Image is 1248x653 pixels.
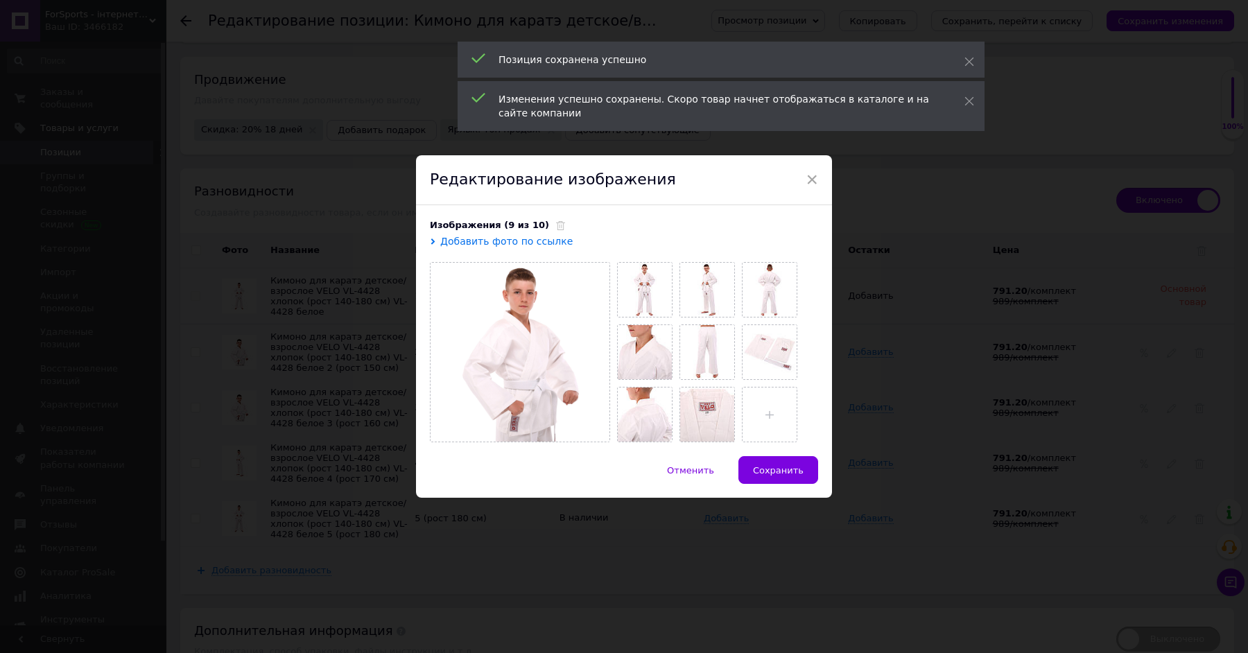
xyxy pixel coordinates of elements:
button: Сохранить [738,456,818,484]
span: Сохранить [753,465,804,476]
span: × [806,168,818,191]
div: Изображения (9 из 10) [430,219,818,232]
div: Редактирование изображения [416,155,832,205]
button: Отменить [652,456,729,484]
div: Позиция сохранена успешно [499,53,930,67]
span: Отменить [667,465,714,476]
div: Изменения успешно сохранены. Скоро товар начнет отображаться в каталоге и на сайте компании [499,92,930,120]
span: Добавить фото по ссылке [440,236,573,247]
